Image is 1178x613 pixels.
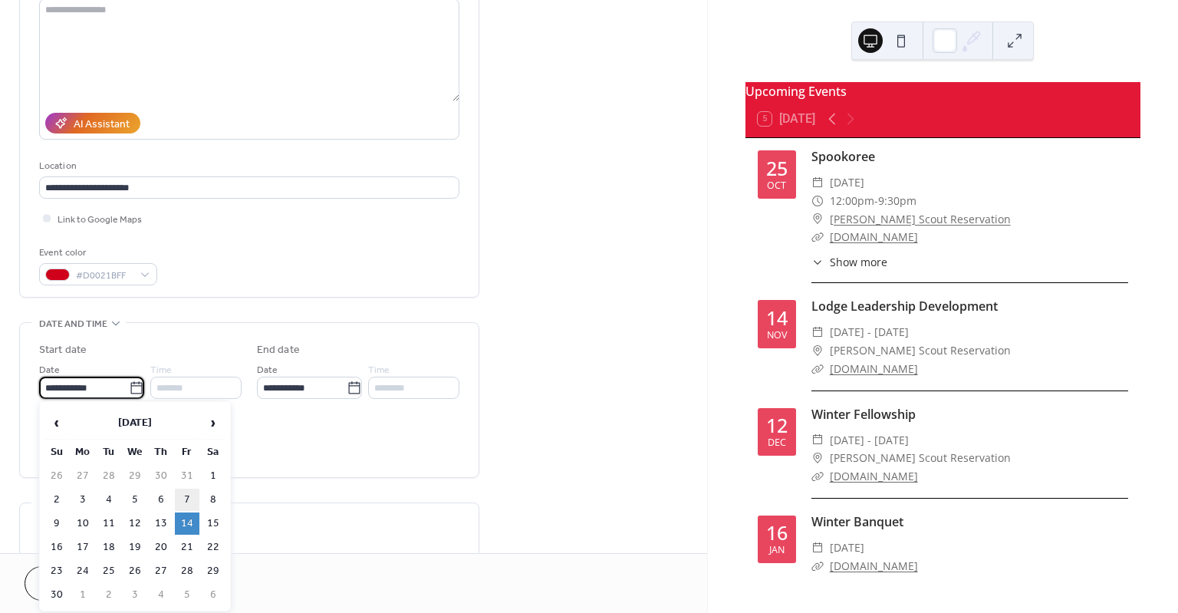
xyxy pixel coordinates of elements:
td: 8 [201,489,225,511]
td: 18 [97,536,121,559]
td: 29 [201,560,225,582]
td: 22 [201,536,225,559]
th: Mo [71,441,95,463]
td: 28 [175,560,199,582]
td: 30 [44,584,69,606]
span: #D0021BFF [76,268,133,284]
th: Th [149,441,173,463]
div: ​ [811,254,824,270]
span: [DATE] [830,173,864,192]
td: 15 [201,512,225,535]
div: 12 [766,416,788,435]
a: [DOMAIN_NAME] [830,361,918,376]
th: Sa [201,441,225,463]
td: 26 [44,465,69,487]
span: [DATE] - [DATE] [830,323,909,341]
a: Spookoree [811,148,875,165]
div: Event color [39,245,154,261]
td: 26 [123,560,147,582]
span: [PERSON_NAME] Scout Reservation [830,449,1011,467]
td: 5 [175,584,199,606]
span: [DATE] [830,539,864,557]
td: 3 [71,489,95,511]
div: Location [39,158,456,174]
td: 7 [175,489,199,511]
td: 6 [149,489,173,511]
th: Su [44,441,69,463]
div: Nov [767,331,787,341]
td: 5 [123,489,147,511]
td: 23 [44,560,69,582]
a: Lodge Leadership Development [811,298,998,315]
td: 10 [71,512,95,535]
td: 3 [123,584,147,606]
td: 28 [97,465,121,487]
span: Time [368,362,390,378]
span: ‹ [45,407,68,438]
div: 25 [766,159,788,178]
th: Fr [175,441,199,463]
span: [PERSON_NAME] Scout Reservation [830,341,1011,360]
td: 1 [71,584,95,606]
td: 16 [44,536,69,559]
a: [DOMAIN_NAME] [830,559,918,573]
td: 29 [123,465,147,487]
div: Upcoming Events [745,82,1140,101]
td: 27 [149,560,173,582]
div: ​ [811,360,824,378]
span: Date and time [39,316,107,332]
button: ​Show more [811,254,887,270]
div: Dec [768,438,786,448]
div: ​ [811,557,824,575]
span: 9:30pm [878,192,916,210]
td: 14 [175,512,199,535]
th: [DATE] [71,407,199,440]
a: Winter Fellowship [811,406,916,423]
a: [DOMAIN_NAME] [830,469,918,483]
div: ​ [811,449,824,467]
td: 4 [97,489,121,511]
div: Start date [39,342,87,358]
td: 2 [97,584,121,606]
div: ​ [811,210,824,229]
td: 24 [71,560,95,582]
th: We [123,441,147,463]
td: 13 [149,512,173,535]
div: ​ [811,173,824,192]
div: ​ [811,228,824,246]
td: 11 [97,512,121,535]
div: ​ [811,192,824,210]
span: - [874,192,878,210]
th: Tu [97,441,121,463]
td: 12 [123,512,147,535]
span: Date [39,362,60,378]
div: ​ [811,341,824,360]
td: 20 [149,536,173,559]
a: Winter Banquet [811,513,903,530]
div: Jan [769,545,785,555]
div: ​ [811,539,824,557]
div: End date [257,342,300,358]
td: 9 [44,512,69,535]
div: 16 [766,523,788,542]
td: 19 [123,536,147,559]
td: 6 [201,584,225,606]
td: 1 [201,465,225,487]
td: 30 [149,465,173,487]
td: 31 [175,465,199,487]
td: 25 [97,560,121,582]
span: Show more [830,254,887,270]
td: 4 [149,584,173,606]
a: Cancel [25,566,119,601]
td: 17 [71,536,95,559]
td: 27 [71,465,95,487]
span: Date [257,362,278,378]
td: 2 [44,489,69,511]
span: Link to Google Maps [58,212,142,228]
div: Oct [767,181,786,191]
span: 12:00pm [830,192,874,210]
span: [DATE] - [DATE] [830,431,909,450]
div: AI Assistant [74,117,130,133]
span: › [202,407,225,438]
div: ​ [811,431,824,450]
